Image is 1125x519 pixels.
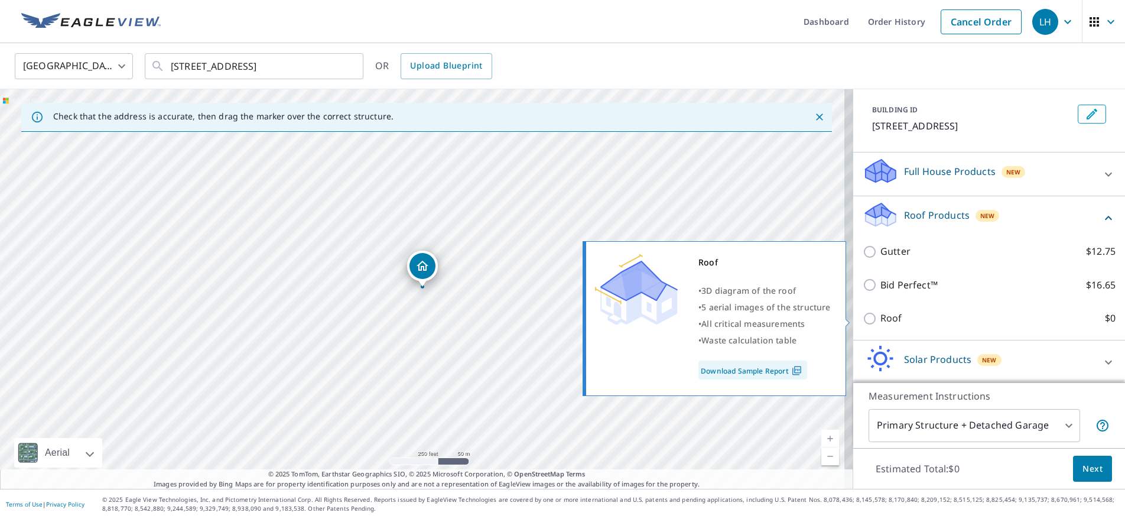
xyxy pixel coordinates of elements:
button: Close [812,109,827,125]
p: Estimated Total: $0 [866,456,969,482]
p: Roof Products [904,208,970,222]
img: Premium [595,254,678,325]
p: Measurement Instructions [869,389,1110,403]
input: Search by address or latitude-longitude [171,50,339,83]
div: LH [1032,9,1058,35]
p: BUILDING ID [872,105,918,115]
div: Roof ProductsNew [863,201,1116,235]
p: Check that the address is accurate, then drag the marker over the correct structure. [53,111,394,122]
p: Solar Products [904,352,971,366]
span: 5 aerial images of the structure [701,301,830,313]
div: Full House ProductsNew [863,157,1116,191]
div: Dropped pin, building 1, Residential property, 351 Honey Ln Bluefield, VA 24605 [407,251,438,287]
p: | [6,501,84,508]
span: Next [1082,462,1103,476]
span: © 2025 TomTom, Earthstar Geographics SIO, © 2025 Microsoft Corporation, © [268,469,586,479]
p: Full House Products [904,164,996,179]
span: Waste calculation table [701,335,796,346]
div: • [698,283,831,299]
img: Pdf Icon [789,365,805,376]
div: Aerial [41,438,73,468]
div: Solar ProductsNew [863,345,1116,379]
div: [GEOGRAPHIC_DATA] [15,50,133,83]
a: Cancel Order [941,9,1022,34]
p: Gutter [880,244,911,259]
span: New [982,355,997,365]
span: All critical measurements [701,318,805,329]
div: • [698,332,831,349]
p: $12.75 [1086,244,1116,259]
div: • [698,316,831,332]
div: Aerial [14,438,102,468]
span: 3D diagram of the roof [701,285,796,296]
a: Privacy Policy [46,500,84,508]
div: OR [375,53,492,79]
a: OpenStreetMap [514,469,564,478]
div: • [698,299,831,316]
a: Terms of Use [6,500,43,508]
button: Edit building 1 [1078,105,1106,124]
span: New [980,211,995,220]
a: Terms [566,469,586,478]
button: Next [1073,456,1112,482]
p: Roof [880,311,902,326]
p: [STREET_ADDRESS] [872,119,1073,133]
a: Upload Blueprint [401,53,492,79]
span: Upload Blueprint [410,59,482,73]
a: Current Level 17, Zoom In [821,430,839,447]
span: New [1006,167,1021,177]
a: Current Level 17, Zoom Out [821,447,839,465]
p: $16.65 [1086,278,1116,293]
a: Download Sample Report [698,361,807,379]
p: © 2025 Eagle View Technologies, Inc. and Pictometry International Corp. All Rights Reserved. Repo... [102,495,1119,513]
div: Primary Structure + Detached Garage [869,409,1080,442]
img: EV Logo [21,13,161,31]
p: Bid Perfect™ [880,278,938,293]
p: $0 [1105,311,1116,326]
div: Roof [698,254,831,271]
span: Your report will include the primary structure and a detached garage if one exists. [1095,419,1110,433]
